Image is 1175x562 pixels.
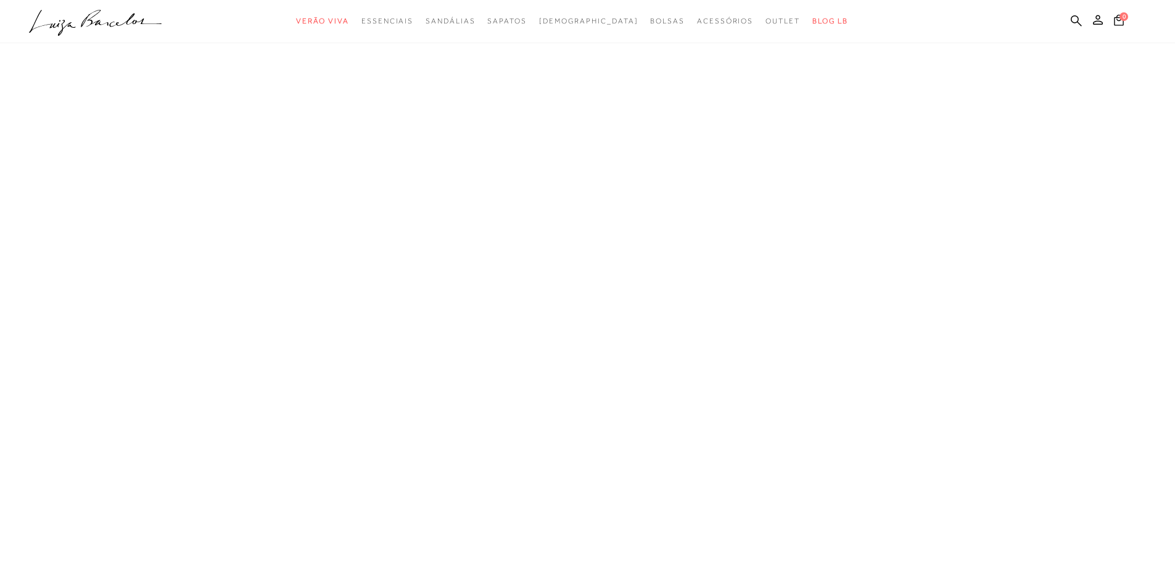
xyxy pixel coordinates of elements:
[765,17,800,25] span: Outlet
[650,17,685,25] span: Bolsas
[697,10,753,33] a: categoryNavScreenReaderText
[1119,12,1128,21] span: 0
[426,10,475,33] a: categoryNavScreenReaderText
[361,17,413,25] span: Essenciais
[539,17,638,25] span: [DEMOGRAPHIC_DATA]
[296,17,349,25] span: Verão Viva
[487,10,526,33] a: categoryNavScreenReaderText
[1110,14,1128,30] button: 0
[361,10,413,33] a: categoryNavScreenReaderText
[765,10,800,33] a: categoryNavScreenReaderText
[539,10,638,33] a: noSubCategoriesText
[426,17,475,25] span: Sandálias
[812,10,848,33] a: BLOG LB
[697,17,753,25] span: Acessórios
[650,10,685,33] a: categoryNavScreenReaderText
[812,17,848,25] span: BLOG LB
[296,10,349,33] a: categoryNavScreenReaderText
[487,17,526,25] span: Sapatos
